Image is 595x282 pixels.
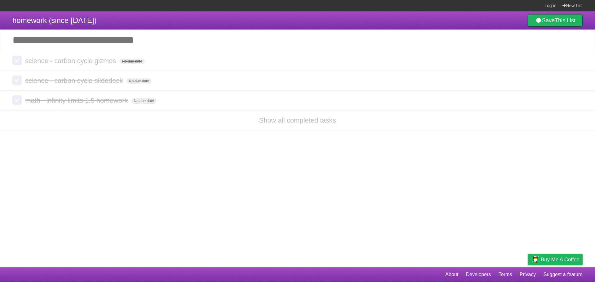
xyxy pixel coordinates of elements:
span: Buy me a coffee [541,254,580,265]
a: Suggest a feature [544,269,583,280]
b: This List [555,17,575,24]
span: No due date [131,98,156,104]
a: Buy me a coffee [528,254,583,265]
a: Terms [499,269,512,280]
a: SaveThis List [528,14,583,27]
label: Done [12,76,22,85]
a: Privacy [520,269,536,280]
label: Done [12,56,22,65]
img: Buy me a coffee [531,254,539,265]
span: math - infinity limits 1.5 homework [25,97,129,104]
a: Developers [466,269,491,280]
label: Done [12,95,22,105]
a: Show all completed tasks [259,116,336,124]
span: No due date [120,59,145,64]
a: About [445,269,458,280]
span: homework (since [DATE]) [12,16,97,24]
span: No due date [126,78,152,84]
span: science - carbon cycle slidedeck [25,77,124,85]
span: science - carbon cycle gizmos [25,57,117,65]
